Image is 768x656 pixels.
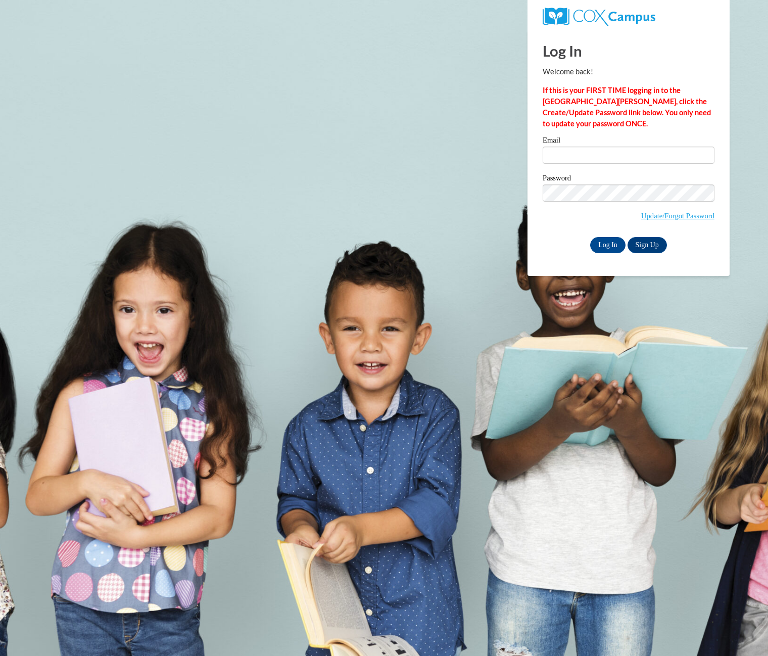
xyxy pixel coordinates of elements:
[543,40,714,61] h1: Log In
[543,136,714,147] label: Email
[543,66,714,77] p: Welcome back!
[543,86,711,128] strong: If this is your FIRST TIME logging in to the [GEOGRAPHIC_DATA][PERSON_NAME], click the Create/Upd...
[543,8,655,26] img: COX Campus
[641,212,714,220] a: Update/Forgot Password
[543,12,655,20] a: COX Campus
[628,237,667,253] a: Sign Up
[543,174,714,184] label: Password
[590,237,626,253] input: Log In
